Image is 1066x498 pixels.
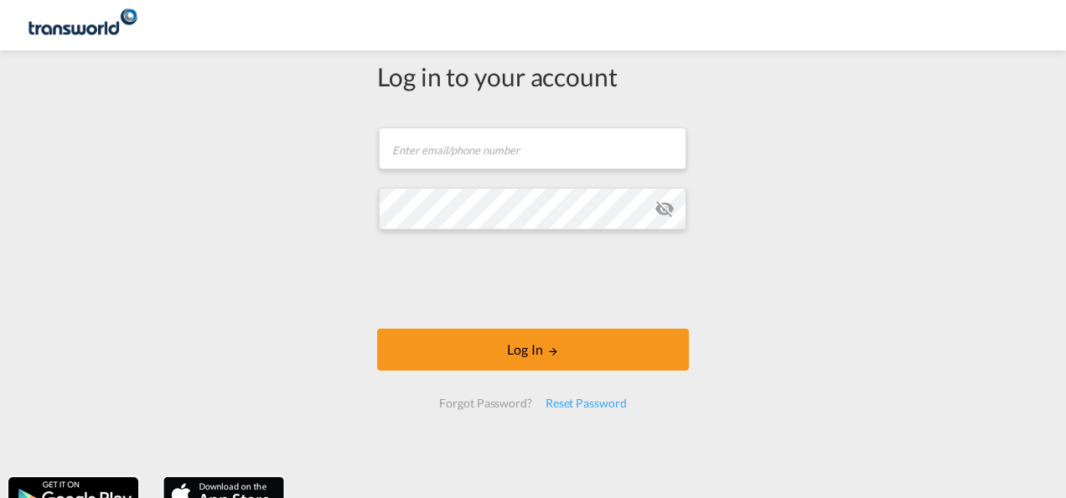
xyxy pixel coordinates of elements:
[377,59,689,94] div: Log in to your account
[432,388,538,418] div: Forgot Password?
[406,246,660,312] iframe: reCAPTCHA
[377,329,689,371] button: LOGIN
[539,388,634,418] div: Reset Password
[379,127,686,169] input: Enter email/phone number
[655,199,675,219] md-icon: icon-eye-off
[25,7,138,44] img: f753ae806dec11f0841701cdfdf085c0.png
